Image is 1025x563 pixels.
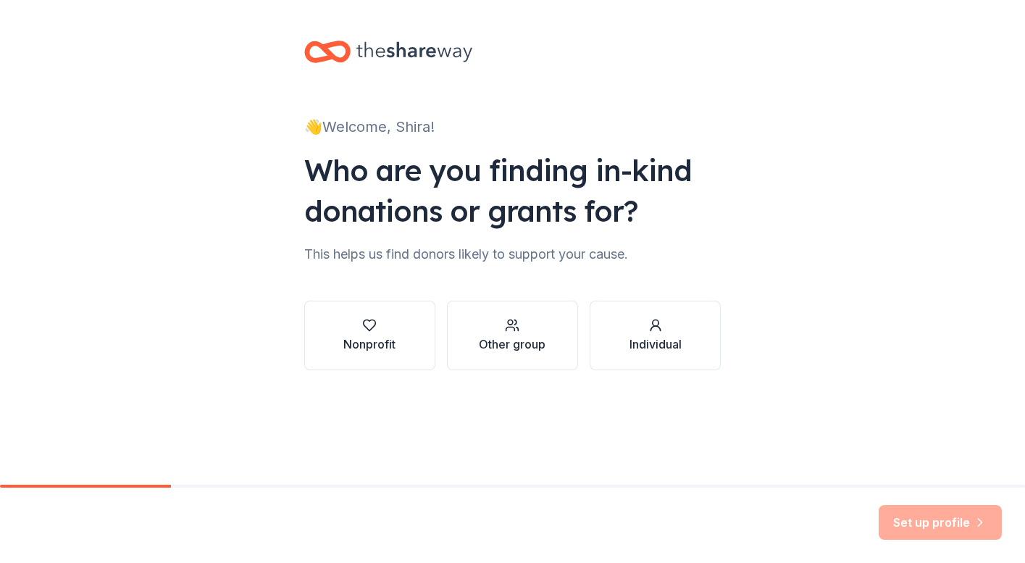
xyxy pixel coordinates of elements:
[479,335,545,353] div: Other group
[343,335,396,353] div: Nonprofit
[304,115,721,138] div: 👋 Welcome, Shira!
[590,301,721,370] button: Individual
[304,243,721,266] div: This helps us find donors likely to support your cause.
[304,150,721,231] div: Who are you finding in-kind donations or grants for?
[629,335,682,353] div: Individual
[447,301,578,370] button: Other group
[304,301,435,370] button: Nonprofit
